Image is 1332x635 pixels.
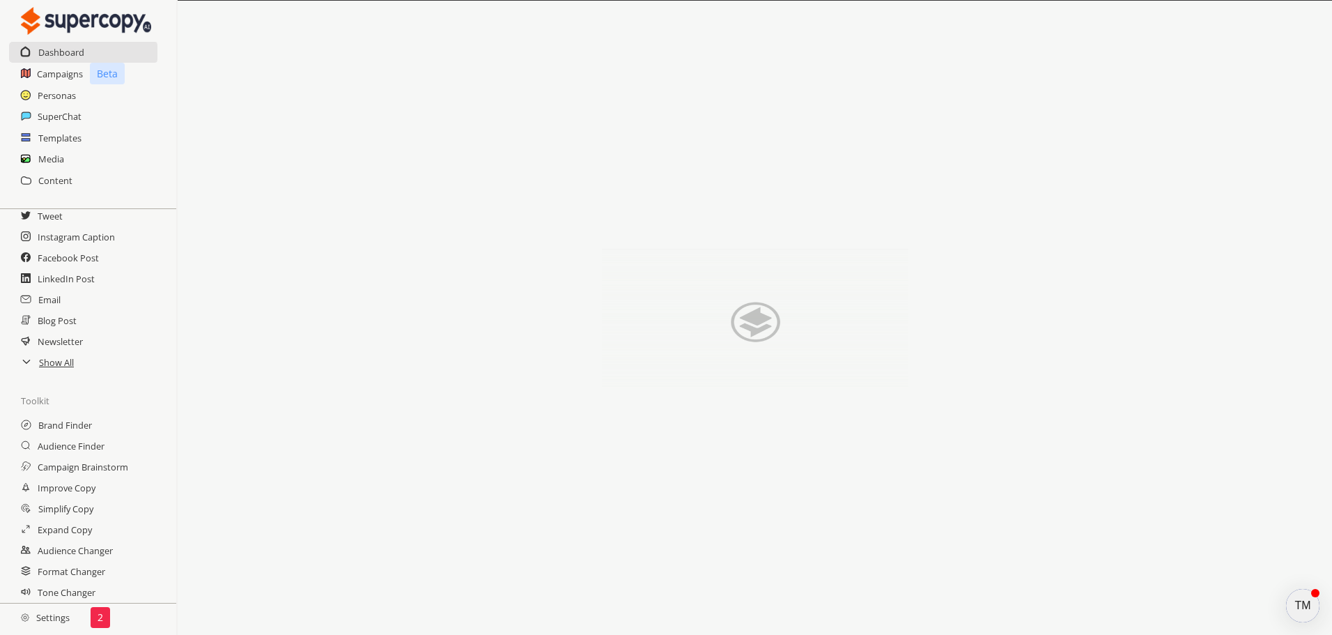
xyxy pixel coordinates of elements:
a: Tweet [38,206,63,227]
a: Show All [39,352,74,373]
a: Dashboard [38,42,84,63]
a: Media [38,148,64,169]
a: Blog Post [38,310,77,331]
a: Newsletter [38,331,83,352]
a: Tone Changer [38,582,95,603]
a: Improve Copy [38,477,95,498]
a: Email [38,289,61,310]
button: atlas-launcher [1286,589,1319,622]
img: Close [21,7,151,35]
p: Beta [90,63,125,84]
a: Content [38,170,72,191]
a: SuperChat [38,106,82,127]
a: Expand Copy [38,519,92,540]
a: Facebook Post [38,247,99,268]
div: atlas-message-author-avatar [1286,589,1319,622]
a: Personas [38,85,76,106]
a: Simplify Copy [38,498,93,519]
a: Templates [38,128,82,148]
img: Close [602,249,908,388]
img: Close [21,613,29,622]
a: Campaign Brainstorm [38,457,128,477]
a: Campaigns [37,63,83,84]
a: Instagram Caption [38,227,115,247]
a: Audience Finder [38,436,104,457]
p: 2 [98,612,103,623]
a: Format Changer [38,561,105,582]
a: Brand Finder [38,415,92,436]
a: Audience Changer [38,540,113,561]
a: LinkedIn Post [38,268,95,289]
